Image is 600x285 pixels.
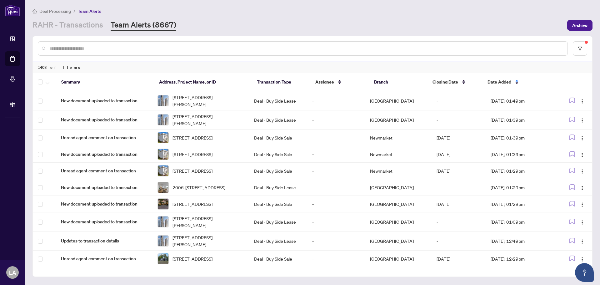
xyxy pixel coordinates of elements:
[580,118,585,123] img: Logo
[158,199,168,209] img: thumbnail-img
[575,263,594,282] button: Open asap
[172,94,244,108] span: [STREET_ADDRESS][PERSON_NAME]
[486,130,555,146] td: [DATE], 01:39pm
[172,151,212,158] span: [STREET_ADDRESS]
[432,110,486,130] td: -
[158,132,168,143] img: thumbnail-img
[310,73,369,91] th: Assignee
[365,232,432,251] td: [GEOGRAPHIC_DATA]
[249,163,307,179] td: Deal - Buy Side Sale
[365,179,432,196] td: [GEOGRAPHIC_DATA]
[172,215,244,229] span: [STREET_ADDRESS][PERSON_NAME]
[78,8,101,14] span: Team Alerts
[580,220,585,225] img: Logo
[249,130,307,146] td: Deal - Buy Side Sale
[172,184,225,191] span: 2006-[STREET_ADDRESS]
[158,115,168,125] img: thumbnail-img
[249,251,307,267] td: Deal - Buy Side Sale
[369,73,428,91] th: Branch
[158,149,168,160] img: thumbnail-img
[5,5,20,16] img: logo
[577,96,587,106] button: Logo
[307,110,365,130] td: -
[158,165,168,176] img: thumbnail-img
[61,134,147,141] span: Unread agent comment on transaction
[61,237,147,244] span: Updates to transaction details
[486,146,555,163] td: [DATE], 01:39pm
[249,196,307,212] td: Deal - Buy Side Sale
[365,251,432,267] td: [GEOGRAPHIC_DATA]
[249,146,307,163] td: Deal - Buy Side Sale
[577,217,587,227] button: Logo
[9,268,16,277] span: LA
[365,196,432,212] td: [GEOGRAPHIC_DATA]
[249,91,307,110] td: Deal - Buy Side Lease
[172,201,212,207] span: [STREET_ADDRESS]
[486,91,555,110] td: [DATE], 01:49pm
[172,167,212,174] span: [STREET_ADDRESS]
[252,73,311,91] th: Transaction Type
[365,163,432,179] td: Newmarket
[365,146,432,163] td: Newmarket
[432,232,486,251] td: -
[432,130,486,146] td: [DATE]
[172,255,212,262] span: [STREET_ADDRESS]
[158,182,168,193] img: thumbnail-img
[577,149,587,159] button: Logo
[154,73,252,91] th: Address, Project Name, or ID
[577,166,587,176] button: Logo
[61,218,147,225] span: New document uploaded to transaction
[486,179,555,196] td: [DATE], 01:29pm
[486,232,555,251] td: [DATE], 12:49pm
[580,186,585,191] img: Logo
[315,79,334,85] span: Assignee
[73,8,75,15] li: /
[487,79,511,85] span: Date Added
[249,179,307,196] td: Deal - Buy Side Lease
[172,113,244,127] span: [STREET_ADDRESS][PERSON_NAME]
[307,251,365,267] td: -
[111,20,176,31] a: Team Alerts (8667)
[432,146,486,163] td: [DATE]
[580,136,585,141] img: Logo
[580,202,585,207] img: Logo
[56,73,154,91] th: Summary
[427,73,482,91] th: Closing Date
[578,46,582,51] span: filter
[365,110,432,130] td: [GEOGRAPHIC_DATA]
[307,163,365,179] td: -
[580,239,585,244] img: Logo
[432,79,458,85] span: Closing Date
[432,196,486,212] td: [DATE]
[307,146,365,163] td: -
[365,130,432,146] td: Newmarket
[580,152,585,157] img: Logo
[577,254,587,264] button: Logo
[61,97,147,104] span: New document uploaded to transaction
[307,179,365,196] td: -
[432,91,486,110] td: -
[172,134,212,141] span: [STREET_ADDRESS]
[61,201,147,207] span: New document uploaded to transaction
[61,151,147,158] span: New document uploaded to transaction
[249,232,307,251] td: Deal - Buy Side Lease
[307,130,365,146] td: -
[577,199,587,209] button: Logo
[33,61,592,73] div: 1403 of Items
[307,91,365,110] td: -
[432,251,486,267] td: [DATE]
[61,255,147,262] span: Unread agent comment on transaction
[432,163,486,179] td: [DATE]
[61,116,147,123] span: New document uploaded to transaction
[580,257,585,262] img: Logo
[567,20,592,31] button: Archive
[249,212,307,232] td: Deal - Buy Side Lease
[486,196,555,212] td: [DATE], 01:29pm
[158,216,168,227] img: thumbnail-img
[482,73,553,91] th: Date Added
[158,253,168,264] img: thumbnail-img
[486,251,555,267] td: [DATE], 12:29pm
[486,110,555,130] td: [DATE], 01:39pm
[249,110,307,130] td: Deal - Buy Side Lease
[32,9,37,13] span: home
